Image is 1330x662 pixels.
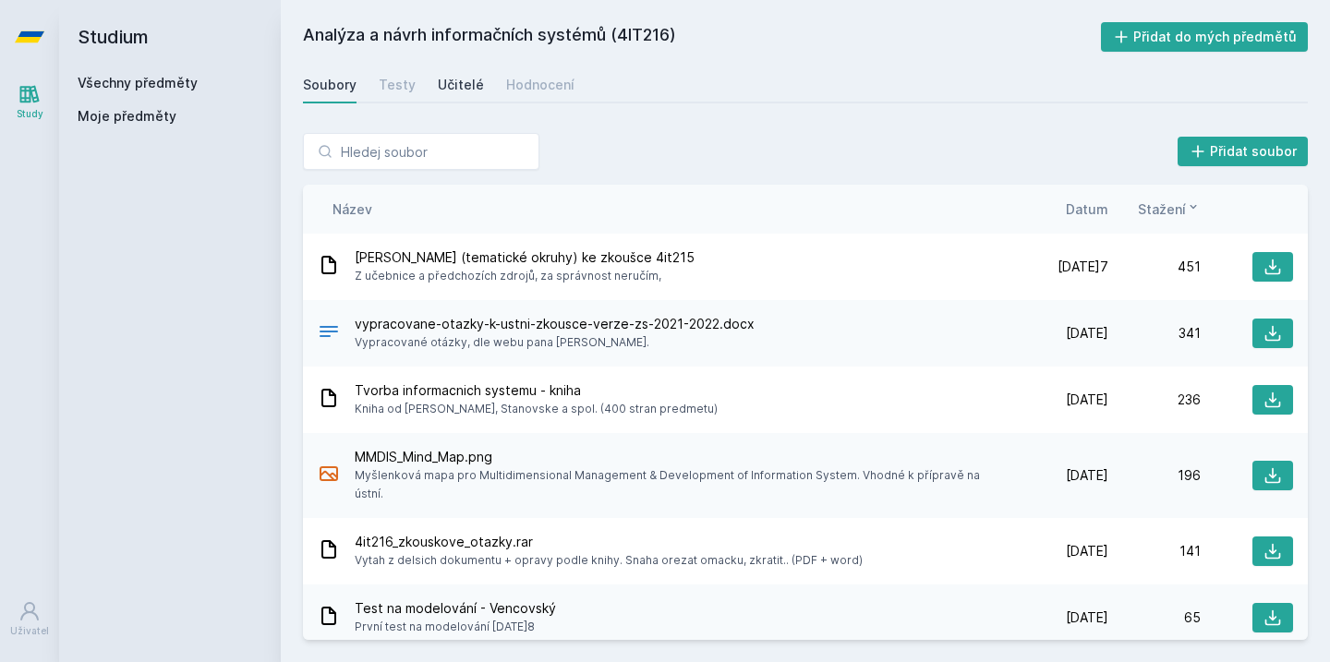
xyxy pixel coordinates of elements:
div: Study [17,107,43,121]
span: MMDIS_Mind_Map.png [355,448,1009,466]
span: Kniha od [PERSON_NAME], Stanovske a spol. (400 stran predmetu) [355,400,718,418]
div: DOCX [318,320,340,347]
span: Vypracované otázky, dle webu pana [PERSON_NAME]. [355,333,755,352]
div: 65 [1108,608,1201,627]
div: 196 [1108,466,1201,485]
a: Study [4,74,55,130]
span: Test na modelování - Vencovský [355,599,556,618]
span: 4it216_zkouskove_otazky.rar [355,533,863,551]
button: Přidat soubor [1178,137,1309,166]
span: [DATE]7 [1058,258,1108,276]
span: Tvorba informacnich systemu - kniha [355,381,718,400]
div: 236 [1108,391,1201,409]
span: [PERSON_NAME] (tematické okruhy) ke zkoušce 4it215 [355,248,695,267]
div: 341 [1108,324,1201,343]
span: vypracovane-otazky-k-ustni-zkousce-verze-zs-2021-2022.docx [355,315,755,333]
div: Hodnocení [506,76,574,94]
a: Všechny předměty [78,75,198,90]
div: 141 [1108,542,1201,560]
a: Hodnocení [506,66,574,103]
span: [DATE] [1066,542,1108,560]
span: [DATE] [1066,391,1108,409]
span: [DATE] [1066,324,1108,343]
button: Datum [1066,199,1108,219]
span: Stažení [1138,199,1186,219]
div: Uživatel [10,624,49,638]
span: [DATE] [1066,466,1108,485]
span: Myšlenková mapa pro Multidimensional Management & Development of Information System. Vhodné k pří... [355,466,1009,503]
span: Vytah z delsich dokumentu + opravy podle knihy. Snaha orezat omacku, zkratit.. (PDF + word) [355,551,863,570]
h2: Analýza a návrh informačních systémů (4IT216) [303,22,1101,52]
span: [DATE] [1066,608,1108,627]
button: Stažení [1138,199,1201,219]
a: Učitelé [438,66,484,103]
button: Název [332,199,372,219]
span: První test na modelování [DATE]8 [355,618,556,636]
div: Testy [379,76,416,94]
span: Z učebnice a předchozích zdrojů, za správnost neručím, [355,267,695,285]
div: Učitelé [438,76,484,94]
div: 451 [1108,258,1201,276]
a: Testy [379,66,416,103]
a: Soubory [303,66,357,103]
div: Soubory [303,76,357,94]
button: Přidat do mých předmětů [1101,22,1309,52]
span: Moje předměty [78,107,176,126]
div: PNG [318,463,340,489]
a: Uživatel [4,591,55,647]
input: Hledej soubor [303,133,539,170]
